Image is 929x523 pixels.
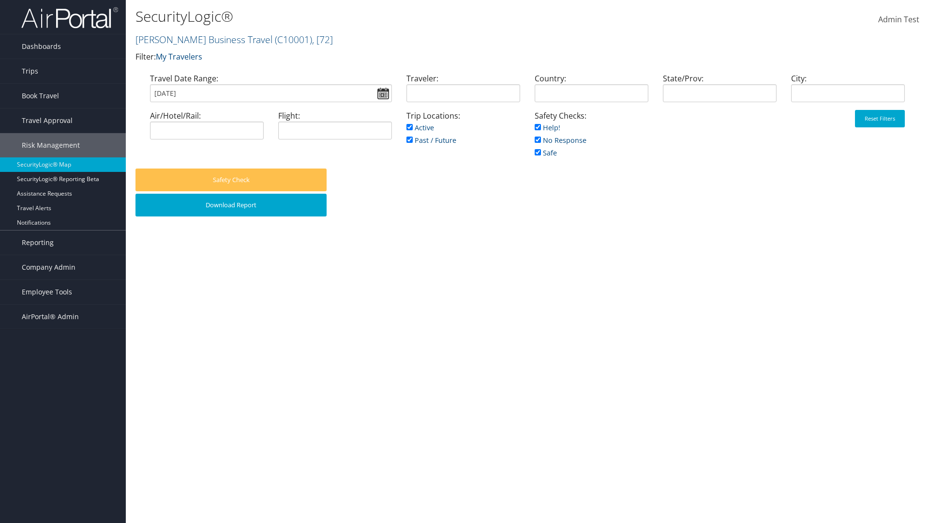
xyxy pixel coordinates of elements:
[143,73,399,110] div: Travel Date Range:
[22,34,61,59] span: Dashboards
[22,84,59,108] span: Book Travel
[22,108,73,133] span: Travel Approval
[406,136,456,145] a: Past / Future
[22,231,54,255] span: Reporting
[135,51,658,63] p: Filter:
[275,33,312,46] span: ( C10001 )
[135,6,658,27] h1: SecurityLogic®
[535,136,586,145] a: No Response
[22,280,72,304] span: Employee Tools
[399,73,527,110] div: Traveler:
[312,33,333,46] span: , [ 72 ]
[22,305,79,329] span: AirPortal® Admin
[656,73,784,110] div: State/Prov:
[535,123,560,132] a: Help!
[135,169,327,191] button: Safety Check
[784,73,912,110] div: City:
[21,6,118,29] img: airportal-logo.png
[22,133,80,157] span: Risk Management
[527,110,656,169] div: Safety Checks:
[271,110,399,147] div: Flight:
[399,110,527,156] div: Trip Locations:
[878,14,919,25] span: Admin Test
[135,33,333,46] a: [PERSON_NAME] Business Travel
[535,148,557,157] a: Safe
[156,51,202,62] a: My Travelers
[22,255,75,279] span: Company Admin
[135,194,327,216] button: Download Report
[143,110,271,147] div: Air/Hotel/Rail:
[878,5,919,35] a: Admin Test
[22,59,38,83] span: Trips
[406,123,434,132] a: Active
[855,110,905,127] button: Reset Filters
[527,73,656,110] div: Country:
